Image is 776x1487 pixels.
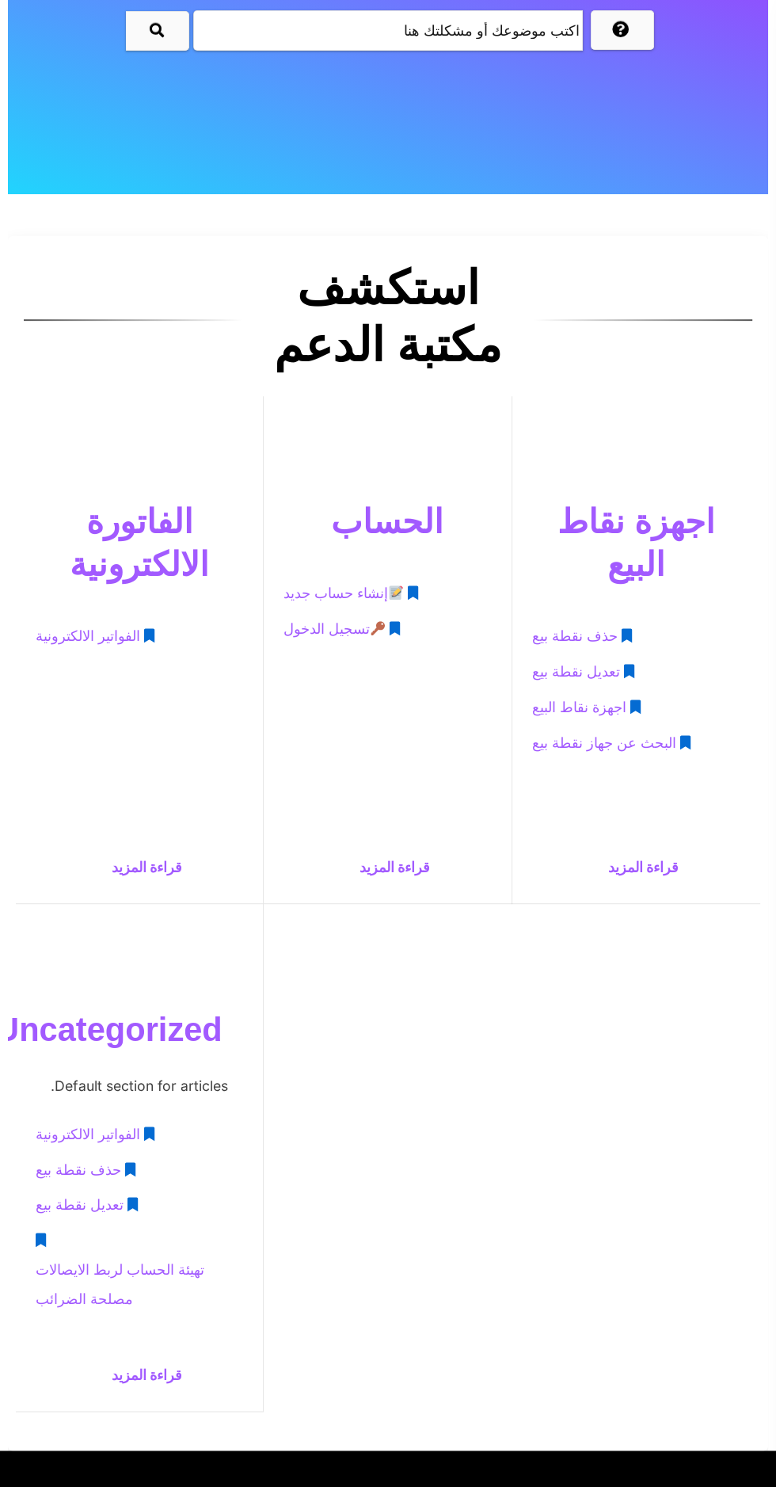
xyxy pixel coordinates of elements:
a: حذف نقطة بيع [36,1156,135,1185]
a: اجهزة نقاط البيع [519,452,751,603]
a: الفواتير الالكترونية [36,1120,154,1150]
input: search-query [193,10,583,51]
p: Default section for articles. [24,1072,255,1101]
span: حذف نقطة بيع [36,1156,121,1185]
a: الفاتورة الالكترونية [24,452,255,603]
a: تهيئة الحساب لربط الايصالات مصلحة الضرائب [36,1226,243,1314]
span: اجهزة نقاط البيع [531,693,626,723]
a: البحث عن جهاز نقطة بيع [531,729,690,758]
h2: استكشف مكتبة الدعم [242,260,534,374]
span: البحث عن جهاز نقطة بيع [531,729,675,758]
span: تهيئة الحساب لربط الايصالات مصلحة الضرائب [36,1256,243,1314]
a: تعديل نقطة بيع [36,1191,138,1220]
span: الفواتير الالكترونية [36,1120,140,1150]
span: إنشاء حساب جديد [283,579,404,608]
a: حذف نقطة بيع [531,622,631,651]
span: حذف نقطة بيع [531,622,617,651]
a: تعديل نقطة بيع [531,658,633,687]
a: قراءة المزيد [272,853,503,883]
span: تعديل نقطة بيع [531,658,619,687]
a: الفواتير الالكترونية [36,622,154,651]
a: قراءة المزيد [24,853,255,883]
a: قراءة المزيد [24,1361,255,1390]
a: الحساب [299,452,477,560]
span: تسجيل الدخول [283,615,386,644]
a: اجهزة نقاط البيع [531,693,640,723]
a: 🔑تسجيل الدخول [283,615,400,644]
a: 📝إنشاء حساب جديد [283,579,418,608]
a: قراءة المزيد [519,853,751,883]
img: 📝 [389,585,403,600]
img: 🔑 [371,621,385,635]
span: الفواتير الالكترونية [36,622,140,651]
span: تعديل نقطة بيع [36,1191,124,1220]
